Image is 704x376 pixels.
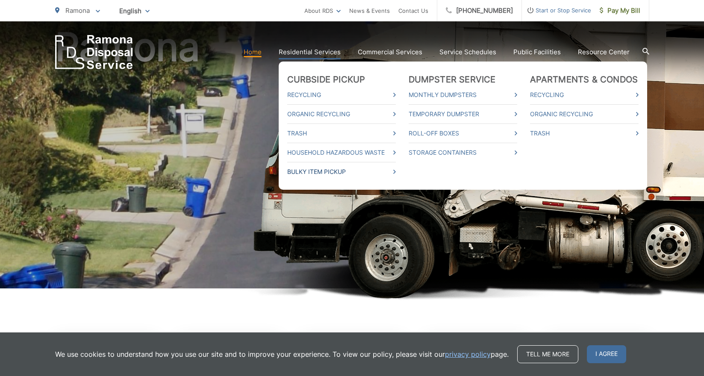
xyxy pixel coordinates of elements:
a: Organic Recycling [287,109,396,119]
a: Residential Services [279,47,341,57]
h1: Ramona [55,26,649,296]
a: News & Events [349,6,390,16]
a: Public Facilities [513,47,561,57]
a: Dumpster Service [409,74,496,85]
a: EDCD logo. Return to the homepage. [55,35,133,69]
a: About RDS [304,6,341,16]
a: Apartments & Condos [530,74,638,85]
a: Recycling [287,90,396,100]
a: Contact Us [398,6,428,16]
span: Pay My Bill [600,6,640,16]
a: Service Schedules [439,47,496,57]
p: We use cookies to understand how you use our site and to improve your experience. To view our pol... [55,349,509,359]
a: Tell me more [517,345,578,363]
a: Trash [530,128,639,138]
span: English [113,3,156,18]
a: Bulky Item Pickup [287,167,396,177]
a: Household Hazardous Waste [287,147,396,158]
a: privacy policy [445,349,491,359]
a: Organic Recycling [530,109,639,119]
a: Curbside Pickup [287,74,365,85]
a: Home [244,47,262,57]
a: Commercial Services [358,47,422,57]
a: Monthly Dumpsters [409,90,517,100]
a: Roll-Off Boxes [409,128,517,138]
a: Recycling [530,90,639,100]
a: Resource Center [578,47,630,57]
span: Ramona [65,6,90,15]
a: Storage Containers [409,147,517,158]
a: Trash [287,128,396,138]
a: Temporary Dumpster [409,109,517,119]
